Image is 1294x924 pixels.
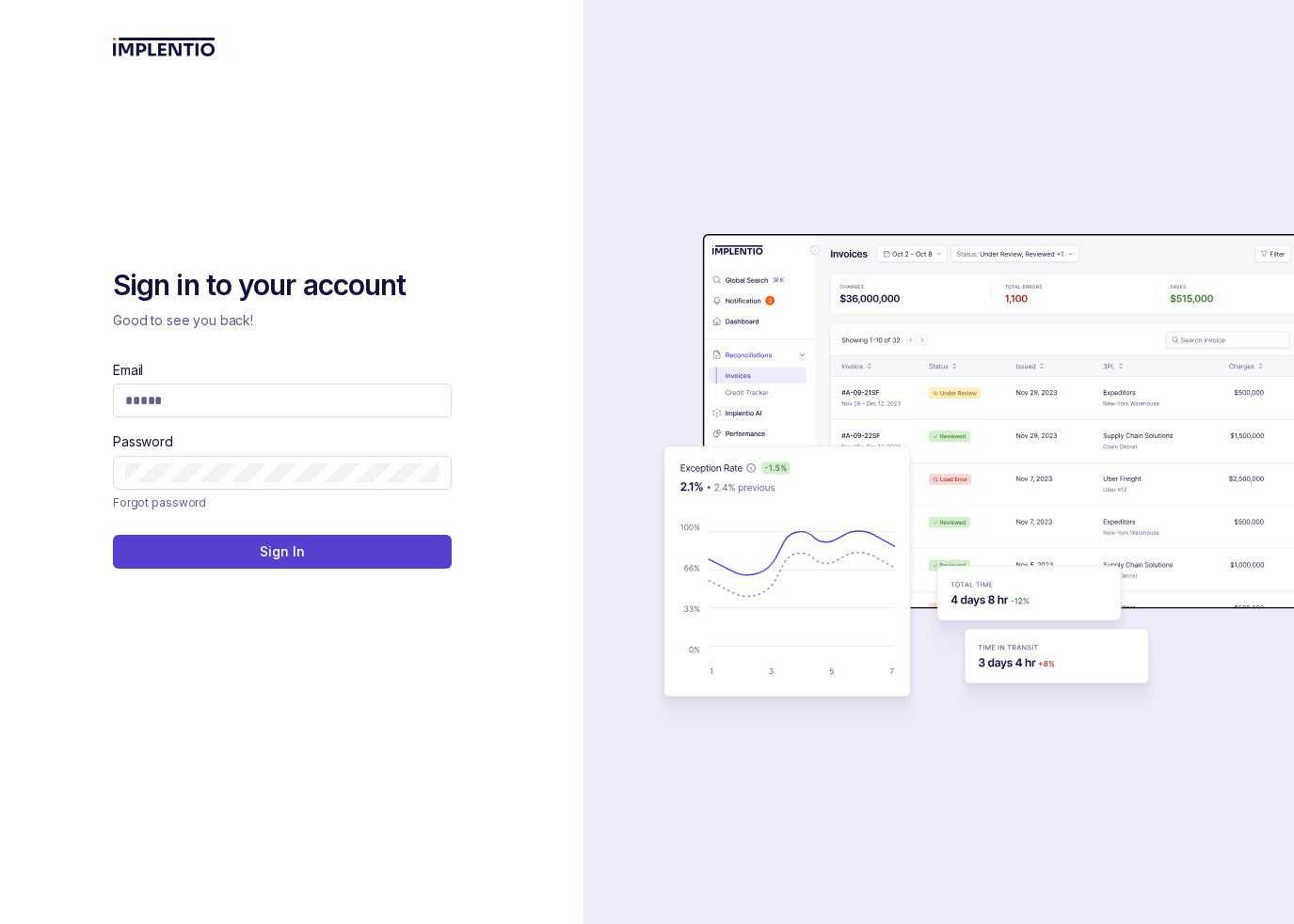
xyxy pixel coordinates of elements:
label: Email [113,361,143,380]
p: Sign In [260,542,304,561]
label: Password [113,432,173,451]
p: Forgot password [113,493,206,512]
h2: Sign in to your account [113,267,452,305]
img: logo [113,38,216,56]
a: Link Forgot password [113,493,206,512]
button: Sign In [113,535,452,569]
p: Good to see you back! [113,311,452,330]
